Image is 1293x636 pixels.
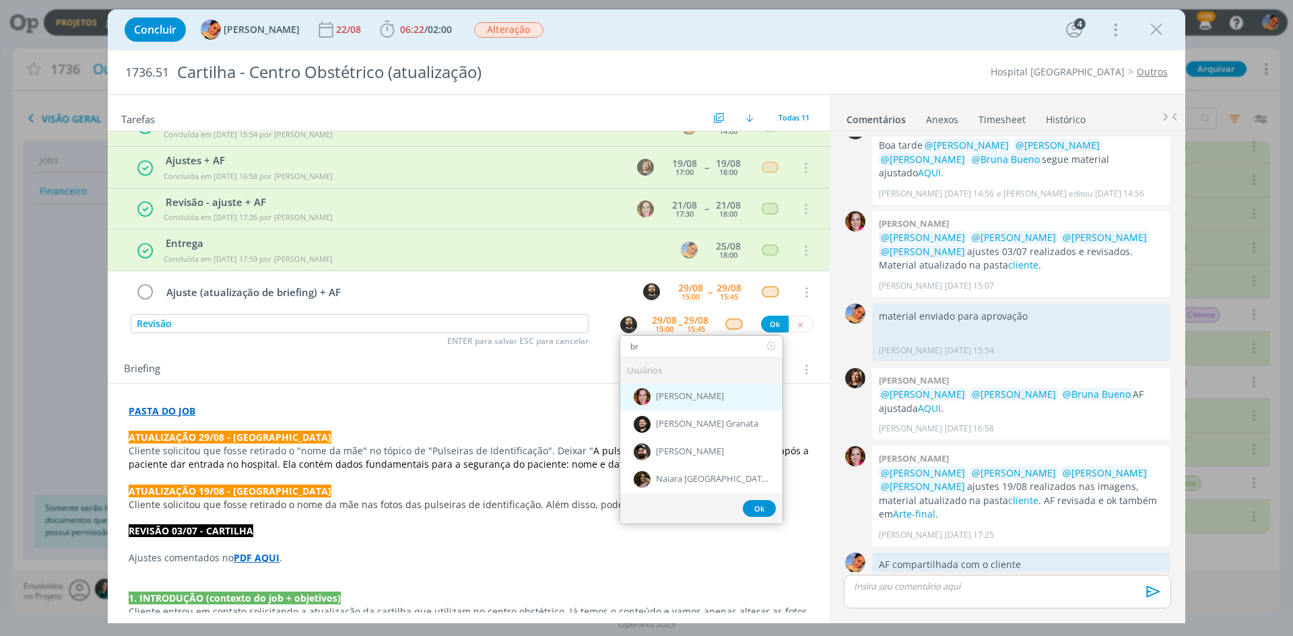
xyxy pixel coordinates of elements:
span: [DATE] 15:54 [945,345,994,357]
p: Boa tarde segue material ajustado [879,139,1163,180]
div: 19/08 [716,159,741,168]
span: @[PERSON_NAME] [881,153,965,166]
div: 18:00 [719,168,737,176]
p: Cliente solicitou que fosse retirado o "nome da mãe" no tópico de "Pulseiras de Identificação". D... [129,444,809,471]
a: cliente [1008,258,1038,271]
span: / [424,23,428,36]
b: [PERSON_NAME] [879,217,949,229]
div: 21/08 [716,201,741,210]
span: Concluir [134,24,176,35]
div: 14:00 [719,127,737,135]
strong: ATUALIZAÇÃO 19/08 - [GEOGRAPHIC_DATA] [129,485,331,497]
button: L[PERSON_NAME] [201,20,300,40]
a: AQUI [918,402,941,415]
p: ajustes 19/08 realizados nas imagens, material atualizado na pasta . AF revisada e ok também em . [879,466,1163,522]
span: [PERSON_NAME] [656,447,724,458]
div: 29/08 [678,283,703,293]
div: 15:00 [655,325,673,332]
div: 18:00 [719,251,737,258]
span: [DATE] 15:07 [945,280,994,292]
span: Briefing [124,361,160,378]
span: [DATE] 16:58 [945,423,994,435]
p: AF ajustada . [879,388,1163,415]
span: @[PERSON_NAME] [881,231,965,244]
strong: ATUALIZAÇÃO 29/08 - [GEOGRAPHIC_DATA] [129,431,331,444]
img: B [845,211,865,232]
div: Ajuste (atualização de briefing) + AF [160,284,630,301]
span: @[PERSON_NAME] [972,388,1056,400]
b: [PERSON_NAME] [879,452,949,464]
div: 22/08 [336,25,364,34]
img: N [634,471,651,488]
span: [DATE] 14:56 [1095,188,1144,200]
ul: P [620,335,783,524]
strong: 1. INTRODUÇÃO (contexto do job + objetivos) [129,592,341,604]
span: [PERSON_NAME] Granata [656,419,758,430]
div: 17:00 [675,168,694,176]
span: ENTER para salvar ESC para cancelar [447,336,589,347]
span: -- [678,318,682,330]
span: -- [704,163,708,172]
a: cliente [1008,494,1038,507]
div: 15:00 [682,293,700,300]
span: [DATE] 17:25 [945,529,994,541]
span: @[PERSON_NAME] [1063,231,1147,244]
div: Revisão - ajuste + AF [161,195,624,210]
span: @[PERSON_NAME] [925,139,1009,151]
span: @[PERSON_NAME] [881,245,965,258]
span: A pulseira de internação é colocada logo após a paciente dar entrada no hospital. Ela contém dado... [129,444,811,470]
img: B [634,388,651,405]
img: L [845,304,865,324]
span: 06:22 [400,23,424,36]
div: Usuários [620,357,783,383]
span: Concluída em [DATE] 15:54 por [PERSON_NAME] [164,129,333,139]
a: PASTA DO JOB [129,404,195,417]
span: -- [704,204,708,213]
a: Histórico [1045,107,1086,127]
img: arrow-down.svg [745,114,754,122]
b: [PERSON_NAME] [879,374,949,386]
p: Cliente entrou em contato solicitando a atualização da cartilha que utilizam no centro obstétrico... [129,605,809,632]
span: Concluída em [DATE] 17:59 por [PERSON_NAME] [164,254,333,264]
p: [PERSON_NAME] [879,423,942,435]
img: L [845,553,865,573]
div: 15:45 [720,293,738,300]
p: [PERSON_NAME] [879,188,942,200]
strong: REVISÃO 03/07 - CARTILHA [129,524,253,537]
span: @[PERSON_NAME] [881,466,965,479]
button: Concluir [125,17,186,42]
a: AQUI. [918,166,943,179]
span: 1736.51 [125,65,169,80]
div: dialog [108,9,1185,623]
span: @Bruna Bueno [1063,388,1131,400]
span: [DATE] 14:56 [945,188,994,200]
button: Ok [761,316,789,332]
p: [PERSON_NAME] [879,280,942,292]
div: 25/08 [716,242,741,251]
div: 29/08 [652,316,677,325]
p: [PERSON_NAME] [879,529,942,541]
span: @[PERSON_NAME] [972,466,1056,479]
a: Hospital [GEOGRAPHIC_DATA] [991,65,1125,78]
div: Cartilha - Centro Obstétrico (atualização) [172,56,728,89]
span: Tarefas [121,110,155,126]
div: 15:45 [687,325,705,332]
span: 02:00 [428,23,452,36]
p: [PERSON_NAME] [879,345,942,357]
span: Concluída em [DATE] 16:58 por [PERSON_NAME] [164,171,333,181]
img: P [643,283,660,300]
div: 29/08 [717,283,741,293]
span: e [PERSON_NAME] editou [997,188,1092,200]
span: Todas 11 [778,112,809,122]
span: Naiara [GEOGRAPHIC_DATA] [656,474,769,485]
img: B [634,444,651,460]
div: 19/08 [672,159,697,168]
div: Entrega [161,236,668,251]
img: P [620,316,637,333]
img: L [845,368,865,388]
span: Concluída em [DATE] 17:26 por [PERSON_NAME] [164,212,333,222]
button: 06:22/02:00 [376,19,455,40]
button: 4 [1063,19,1085,40]
img: L [201,20,221,40]
span: [PERSON_NAME] [656,392,724,402]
